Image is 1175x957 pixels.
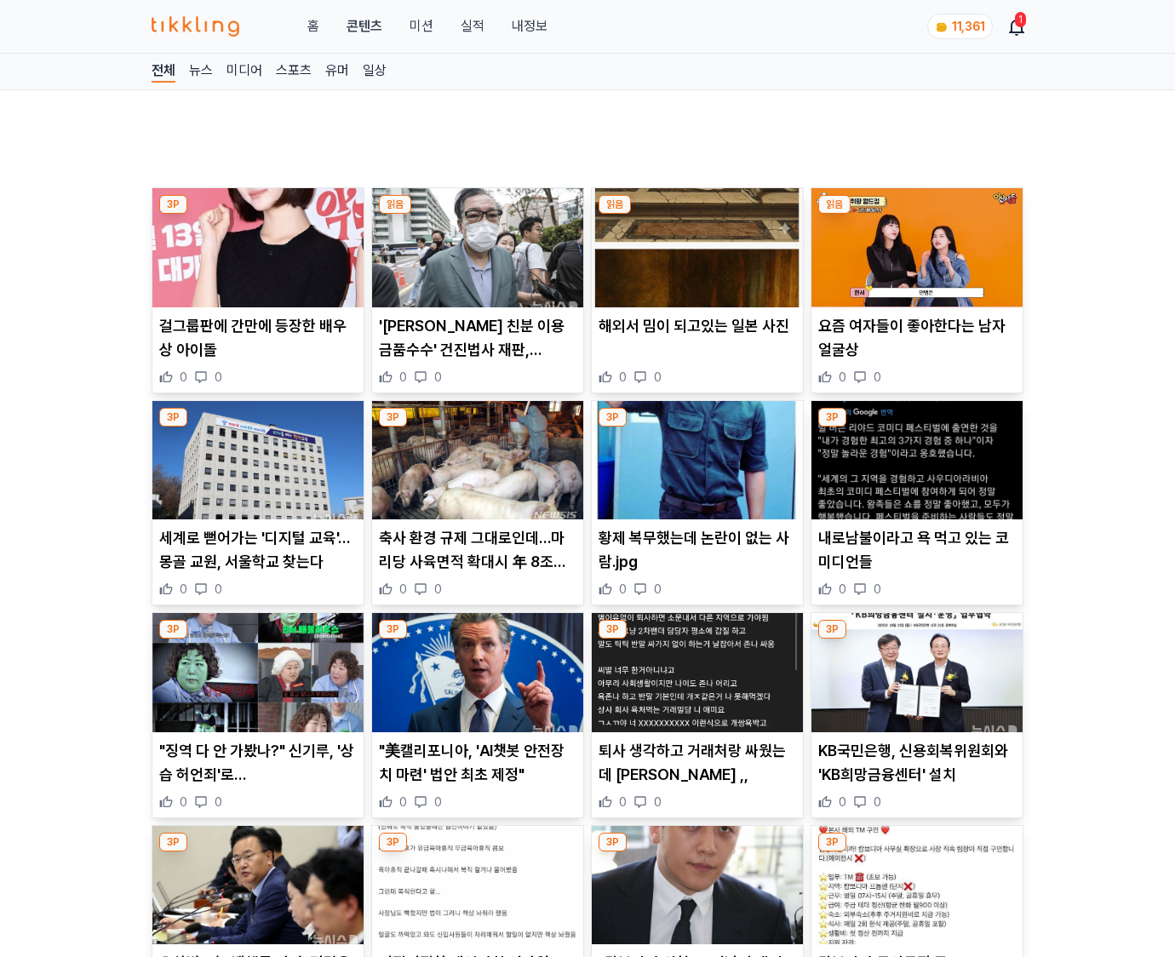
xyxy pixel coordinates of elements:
span: 0 [180,794,187,811]
p: 축사 환경 규제 그대로인데…마리당 사육면적 확대시 年 8조원 손실 [379,526,576,574]
span: 0 [434,794,442,811]
span: 0 [399,794,407,811]
img: 티끌링 [152,16,239,37]
div: 읽음 해외서 밈이 되고있는 일본 사진 해외서 밈이 되고있는 일본 사진 0 0 [591,187,804,393]
div: 3P [159,620,187,639]
div: 3P "징역 다 안 가봤나?" 신기루, '상습 허언죄'로 교도소 입소…홍윤화와 '역대급 콩트' 폭소만발 "징역 다 안 가봤나?" 신기루, '상습 허언죄'로 [DEMOGRAPH... [152,612,364,818]
span: 0 [839,581,846,598]
a: 콘텐츠 [347,16,382,37]
img: coin [935,20,949,34]
div: 3P [379,408,407,427]
div: 3P 세계로 뻗어가는 '디지털 교육'…몽골 교원, 서울학교 찾는다 세계로 뻗어가는 '디지털 교육'…몽골 교원, 서울학교 찾는다 0 0 [152,400,364,606]
img: 내로남불이라고 욕 먹고 있는 코미디언들 [811,401,1023,520]
div: 읽음 [818,195,851,214]
span: 0 [654,581,662,598]
p: 요즘 여자들이 좋아한다는 남자 얼굴상 [818,314,1016,362]
div: 3P [379,833,407,851]
span: 0 [180,581,187,598]
span: 11,361 [952,20,985,33]
a: coin 11,361 [927,14,989,39]
img: KB국민은행, 신용회복위원회와 'KB희망금융센터' 설치 [811,613,1023,732]
img: 해외서 밈이 되고있는 일본 사진 [592,188,803,307]
a: 뉴스 [189,60,213,83]
p: "징역 다 안 가봤나?" 신기루, '상습 허언죄'로 [DEMOGRAPHIC_DATA] 입소…[PERSON_NAME]와 '역대급 콩트' 폭소만발 [159,739,357,787]
span: 0 [654,794,662,811]
p: 세계로 뻗어가는 '디지털 교육'…몽골 교원, 서울학교 찾는다 [159,526,357,574]
p: 퇴사 생각하고 거래처랑 싸웠는데 [PERSON_NAME] ,, [599,739,796,787]
div: 3P [818,620,846,639]
p: KB국민은행, 신용회복위원회와 'KB희망금융센터' 설치 [818,739,1016,787]
a: 스포츠 [276,60,312,83]
div: 3P 걸그룹판에 간만에 등장한 배우상 아이돌 걸그룹판에 간만에 등장한 배우상 아이돌 0 0 [152,187,364,393]
div: 3P KB국민은행, 신용회복위원회와 'KB희망금융센터' 설치 KB국민은행, 신용회복위원회와 'KB희망금융센터' 설치 0 0 [811,612,1023,818]
p: 해외서 밈이 되고있는 일본 사진 [599,314,796,338]
div: 3P [159,408,187,427]
img: 황제 복무했는데 논란이 없는 사람.jpg [592,401,803,520]
div: 3P 내로남불이라고 욕 먹고 있는 코미디언들 내로남불이라고 욕 먹고 있는 코미디언들 0 0 [811,400,1023,606]
img: "美캘리포니아, 'AI챗봇 안전장치 마련' 법안 최초 제정" [372,613,583,732]
a: 1 [1010,16,1023,37]
span: 0 [839,794,846,811]
img: 걸그룹판에 간만에 등장한 배우상 아이돌 [152,188,364,307]
div: 3P [599,620,627,639]
div: 3P [159,833,187,851]
span: 0 [874,581,881,598]
div: 3P [159,195,187,214]
span: 0 [434,369,442,386]
p: 걸그룹판에 간만에 등장한 배우상 아이돌 [159,314,357,362]
img: 요즘 여자들이 좋아한다는 남자 얼굴상 [811,188,1023,307]
span: 0 [874,369,881,386]
div: 읽음 [599,195,631,214]
span: 0 [180,369,187,386]
p: 황제 복무했는데 논란이 없는 사람.jpg [599,526,796,574]
div: 3P [599,408,627,427]
a: 홈 [307,16,319,37]
span: 0 [654,369,662,386]
a: 전체 [152,60,175,83]
a: 실적 [461,16,484,37]
div: 3P [818,408,846,427]
div: 읽음 요즘 여자들이 좋아한다는 남자 얼굴상 요즘 여자들이 좋아한다는 남자 얼굴상 0 0 [811,187,1023,393]
img: 캄보디아 구인구직 글 ㄷㄷㄷ [811,826,1023,945]
img: 유상범 "李 '백해룡 파견' 명령은 위법한 수사 외압, 탄핵감" [152,826,364,945]
span: 0 [434,581,442,598]
span: 0 [619,369,627,386]
span: 0 [839,369,846,386]
span: 0 [215,794,222,811]
span: 0 [619,581,627,598]
span: 0 [399,369,407,386]
div: 3P [818,833,846,851]
img: 어질어질한 개양아치 여사원 ,, [372,826,583,945]
div: 3P 축사 환경 규제 그대로인데…마리당 사육면적 확대시 年 8조원 손실 축사 환경 규제 그대로인데…마리당 사육면적 확대시 年 8조원 손실 0 0 [371,400,584,606]
p: 내로남불이라고 욕 먹고 있는 코미디언들 [818,526,1016,574]
button: 미션 [410,16,433,37]
span: 0 [874,794,881,811]
img: 축사 환경 규제 그대로인데…마리당 사육면적 확대시 年 8조원 손실 [372,401,583,520]
span: 0 [619,794,627,811]
img: '김건희 친분 이용 금품수수' 건진법사 재판, 오늘 본격 시작 [372,188,583,307]
p: "美캘리포니아, 'AI챗봇 안전장치 마련' 법안 최초 제정" [379,739,576,787]
div: 3P "美캘리포니아, 'AI챗봇 안전장치 마련' 법안 최초 제정" "美캘리포니아, 'AI챗봇 안전장치 마련' 법안 최초 제정" 0 0 [371,612,584,818]
div: 읽음 '김건희 친분 이용 금품수수' 건진법사 재판, 오늘 본격 시작 '[PERSON_NAME] 친분 이용 금품수수' 건진법사 재판, [DATE] 본격 시작 0 0 [371,187,584,393]
img: "징역 다 안 가봤나?" 신기루, '상습 허언죄'로 교도소 입소…홍윤화와 '역대급 콩트' 폭소만발 [152,613,364,732]
div: 3P 퇴사 생각하고 거래처랑 싸웠는데 안짤린 이유 ,, 퇴사 생각하고 거래처랑 싸웠는데 [PERSON_NAME] ,, 0 0 [591,612,804,818]
a: 유머 [325,60,349,83]
a: 내정보 [512,16,547,37]
div: 3P 황제 복무했는데 논란이 없는 사람.jpg 황제 복무했는데 논란이 없는 사람.jpg 0 0 [591,400,804,606]
div: 3P [599,833,627,851]
span: 0 [215,581,222,598]
img: 세계로 뻗어가는 '디지털 교육'…몽골 교원, 서울학교 찾는다 [152,401,364,520]
img: 퇴사 생각하고 거래처랑 싸웠는데 안짤린 이유 ,, [592,613,803,732]
div: 1 [1015,12,1026,27]
img: "캄보디아 위험?" '버닝썬 게이트' 승리, 행사 영상 재확산에 '논란' [592,826,803,945]
div: 3P [379,620,407,639]
a: 일상 [363,60,387,83]
div: 읽음 [379,195,411,214]
a: 미디어 [226,60,262,83]
span: 0 [215,369,222,386]
p: '[PERSON_NAME] 친분 이용 금품수수' 건진법사 재판, [DATE] 본격 시작 [379,314,576,362]
span: 0 [399,581,407,598]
